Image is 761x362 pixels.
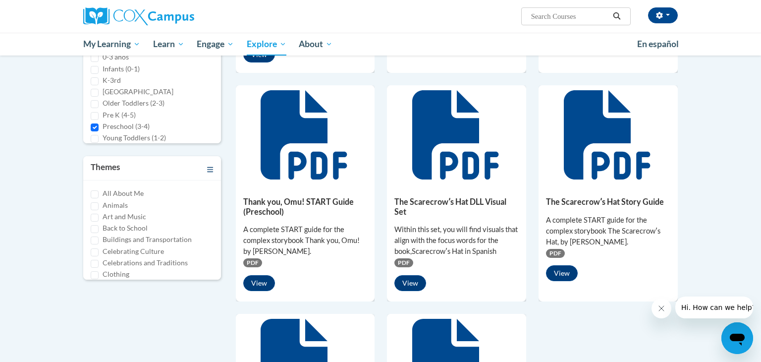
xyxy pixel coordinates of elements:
[652,299,671,318] iframe: Close message
[91,161,120,175] h3: Themes
[103,121,150,132] label: Preschool (3-4)
[546,249,565,258] span: PDF
[546,197,670,206] h5: The Scarecrowʹs Hat Story Guide
[394,275,426,291] button: View
[6,7,80,15] span: Hi. How can we help?
[83,7,194,25] img: Cox Campus
[609,10,624,22] button: Search
[103,246,164,257] label: Celebrating Culture
[721,322,753,354] iframe: Button to launch messaging window
[648,7,678,23] button: Account Settings
[394,197,519,216] h5: The Scarecrowʹs Hat DLL Visual Set
[243,258,262,267] span: PDF
[243,197,368,216] h5: Thank you, Omu! START Guide (Preschool)
[299,38,332,50] span: About
[103,98,164,109] label: Older Toddlers (2-3)
[103,75,121,86] label: K-3rd
[240,33,293,56] a: Explore
[530,10,609,22] input: Search Courses
[103,269,129,280] label: Clothing
[83,7,272,25] a: Cox Campus
[247,38,286,50] span: Explore
[394,258,413,267] span: PDF
[103,110,136,121] label: Pre K (4-5)
[103,63,140,74] label: Infants (0-1)
[103,200,128,211] label: Animals
[68,33,693,56] div: Main menu
[103,234,192,245] label: Buildings and Transportation
[637,39,679,49] span: En español
[546,265,578,281] button: View
[546,215,670,247] div: A complete START guide for the complex storybook The Scarecrowʹs Hat, by [PERSON_NAME].
[77,33,147,56] a: My Learning
[103,211,146,222] label: Art and Music
[675,297,753,318] iframe: Message from company
[394,224,519,257] div: Within this set, you will find visuals that align with the focus words for the book,Scarecrowʹs H...
[197,38,234,50] span: Engage
[631,34,685,55] a: En español
[147,33,191,56] a: Learn
[103,132,166,143] label: Young Toddlers (1-2)
[103,86,173,97] label: [GEOGRAPHIC_DATA]
[293,33,339,56] a: About
[103,223,148,234] label: Back to School
[83,38,140,50] span: My Learning
[103,257,188,268] label: Celebrations and Traditions
[243,275,275,291] button: View
[103,52,129,62] label: 0-3 años
[207,161,214,175] a: Toggle collapse
[190,33,240,56] a: Engage
[103,188,144,199] label: All About Me
[243,224,368,257] div: A complete START guide for the complex storybook Thank you, Omu! by [PERSON_NAME].
[153,38,184,50] span: Learn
